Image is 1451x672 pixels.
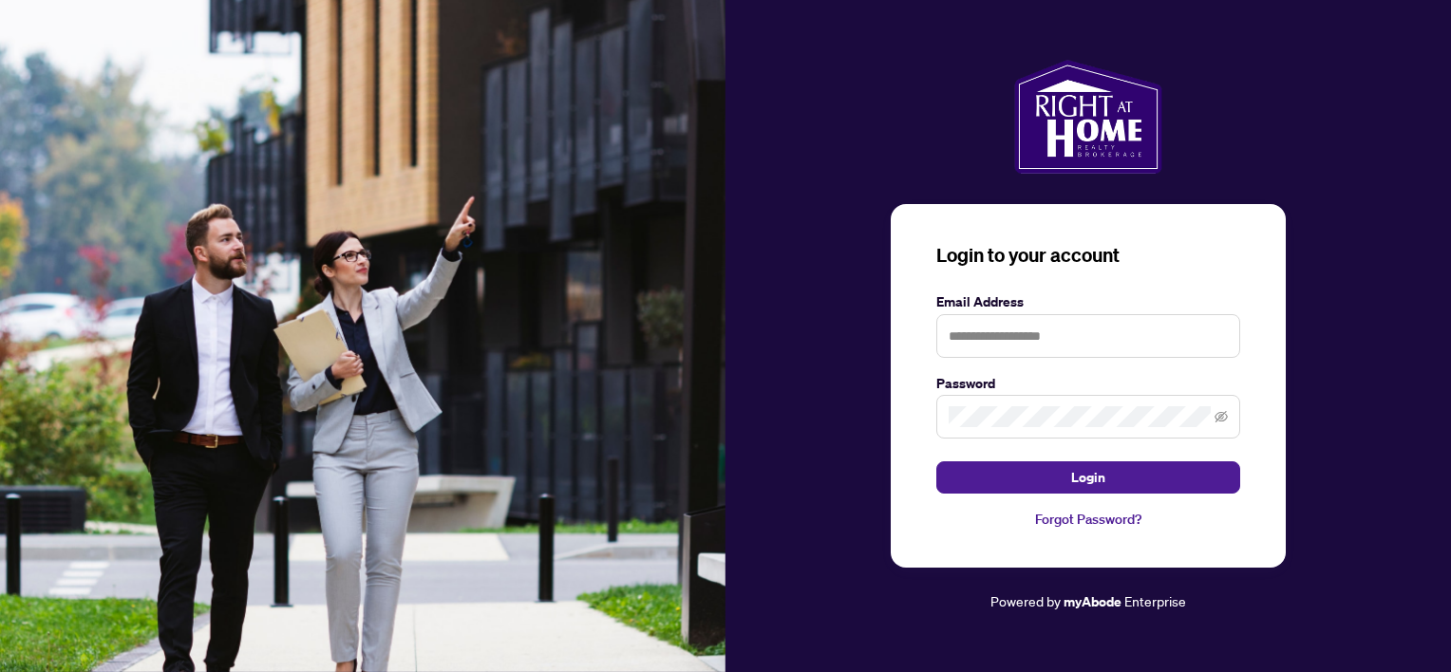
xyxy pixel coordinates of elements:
span: Powered by [990,592,1061,609]
a: Forgot Password? [936,509,1240,530]
img: ma-logo [1014,60,1161,174]
button: Login [936,461,1240,494]
label: Password [936,373,1240,394]
a: myAbode [1064,591,1121,612]
label: Email Address [936,291,1240,312]
h3: Login to your account [936,242,1240,269]
span: Enterprise [1124,592,1186,609]
span: Login [1071,462,1105,493]
span: eye-invisible [1215,410,1228,423]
